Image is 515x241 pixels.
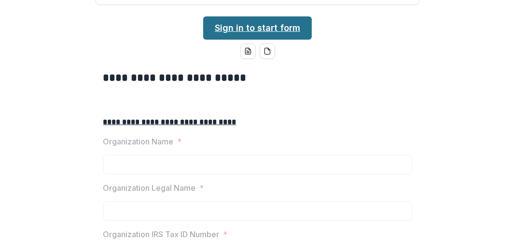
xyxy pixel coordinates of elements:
[203,16,312,40] a: Sign in to start form
[260,43,275,59] button: pdf-download
[103,228,220,240] p: Organization IRS Tax ID Number
[240,43,256,59] button: word-download
[103,182,196,194] p: Organization Legal Name
[103,136,174,147] p: Organization Name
